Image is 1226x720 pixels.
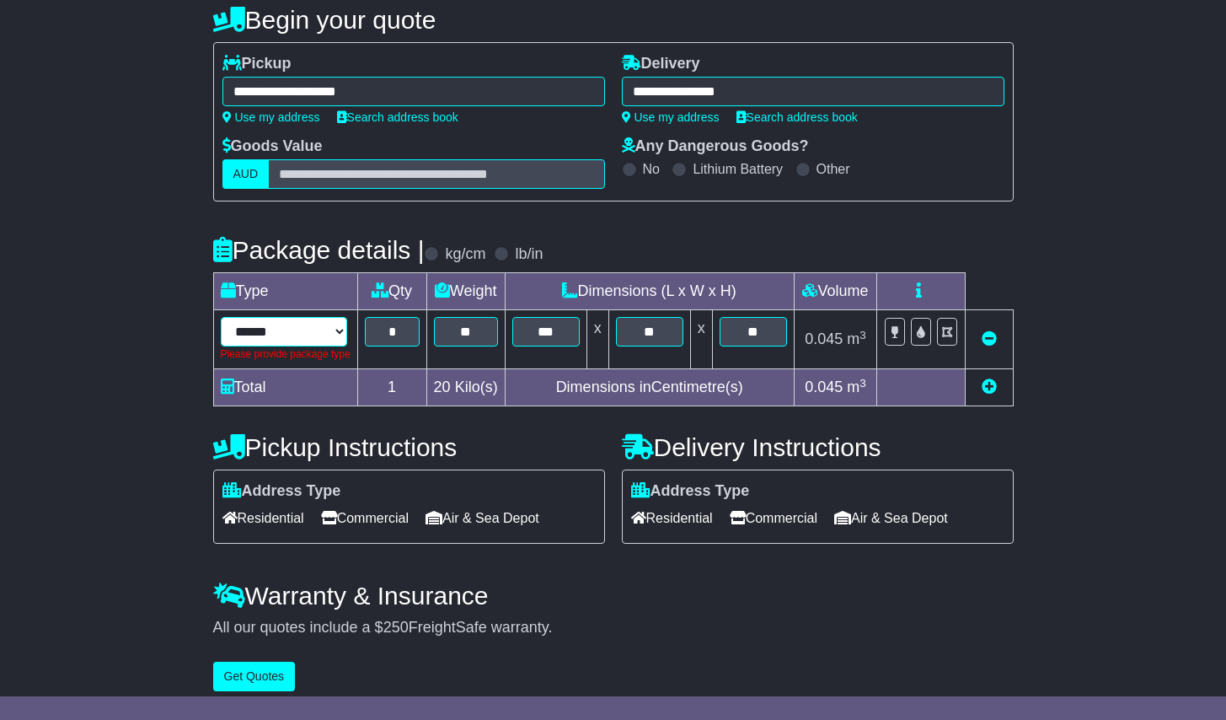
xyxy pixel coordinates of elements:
span: 0.045 [805,330,843,347]
div: All our quotes include a $ FreightSafe warranty. [213,619,1014,637]
label: No [643,161,660,177]
button: Get Quotes [213,662,296,691]
a: Search address book [736,110,858,124]
label: AUD [222,159,270,189]
span: Commercial [321,505,409,531]
label: Lithium Battery [693,161,783,177]
sup: 3 [859,329,866,341]
span: m [847,330,866,347]
span: Residential [222,505,304,531]
td: Volume [794,273,877,310]
span: 0.045 [805,379,843,395]
label: Address Type [631,482,750,501]
label: Delivery [622,55,700,73]
a: Use my address [222,110,320,124]
span: m [847,379,866,395]
label: Goods Value [222,137,323,156]
h4: Warranty & Insurance [213,582,1014,610]
label: Other [816,161,850,177]
a: Add new item [982,379,997,395]
a: Search address book [337,110,458,124]
h4: Begin your quote [213,6,1014,34]
td: Kilo(s) [426,369,505,406]
td: Type [213,273,357,310]
span: 250 [383,619,409,636]
td: x [586,310,608,369]
label: lb/in [515,245,543,264]
h4: Package details | [213,236,425,264]
td: 1 [357,369,426,406]
label: kg/cm [445,245,485,264]
td: Dimensions (L x W x H) [505,273,794,310]
h4: Delivery Instructions [622,433,1014,461]
h4: Pickup Instructions [213,433,605,461]
span: Residential [631,505,713,531]
a: Remove this item [982,330,997,347]
label: Address Type [222,482,341,501]
div: Please provide package type [221,347,351,362]
span: 20 [434,379,451,395]
label: Pickup [222,55,292,73]
td: Qty [357,273,426,310]
a: Use my address [622,110,720,124]
td: Total [213,369,357,406]
label: Any Dangerous Goods? [622,137,809,156]
span: Commercial [730,505,817,531]
td: x [690,310,712,369]
td: Weight [426,273,505,310]
sup: 3 [859,377,866,390]
span: Air & Sea Depot [426,505,539,531]
td: Dimensions in Centimetre(s) [505,369,794,406]
span: Air & Sea Depot [834,505,948,531]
